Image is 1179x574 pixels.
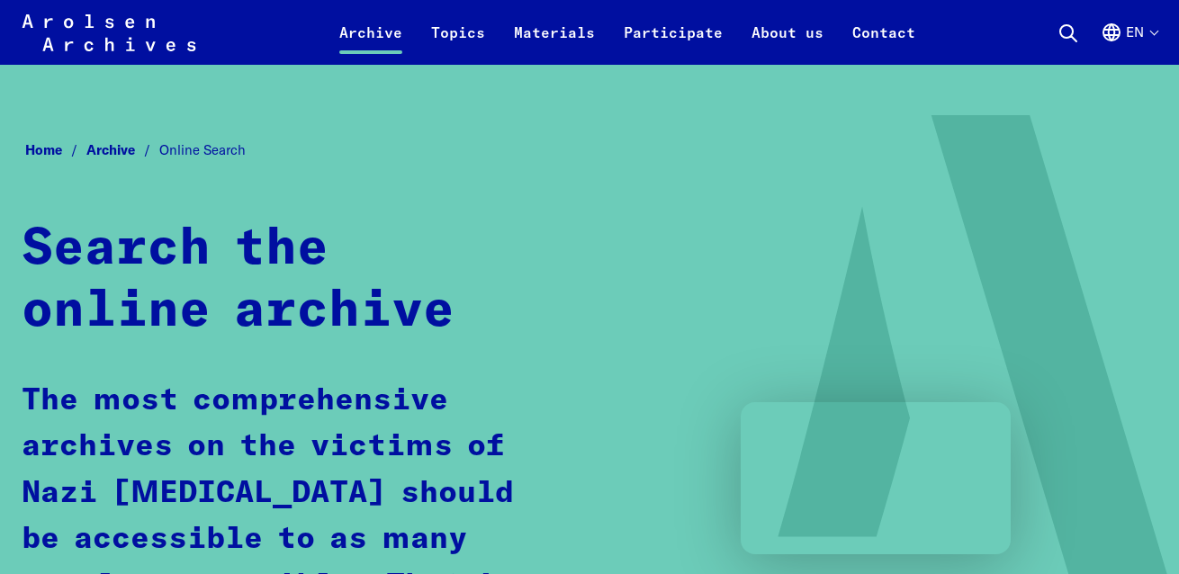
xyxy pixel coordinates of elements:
span: Online Search [159,141,246,158]
strong: Search the online archive [22,223,454,336]
a: About us [737,22,838,65]
nav: Breadcrumb [22,137,1157,164]
a: Participate [609,22,737,65]
a: Contact [838,22,930,65]
nav: Primary [325,11,930,54]
button: English, language selection [1101,22,1157,65]
a: Topics [417,22,499,65]
a: Home [25,141,86,158]
a: Materials [499,22,609,65]
a: Archive [325,22,417,65]
a: Archive [86,141,159,158]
